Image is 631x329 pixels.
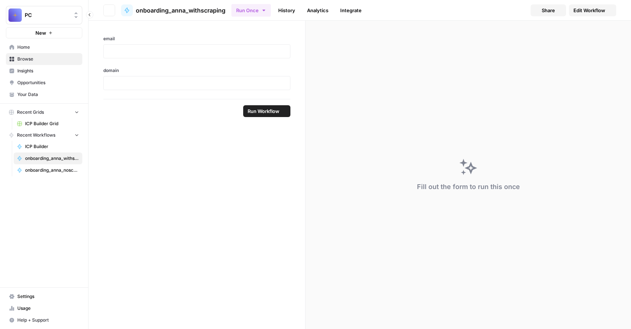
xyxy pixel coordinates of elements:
[231,4,271,17] button: Run Once
[14,152,82,164] a: onboarding_anna_withscraping
[17,91,79,98] span: Your Data
[6,291,82,302] a: Settings
[6,41,82,53] a: Home
[17,317,79,323] span: Help + Support
[573,7,605,14] span: Edit Workflow
[17,44,79,51] span: Home
[6,27,82,38] button: New
[35,29,46,37] span: New
[25,120,79,127] span: ICP Builder Grid
[542,7,555,14] span: Share
[6,65,82,77] a: Insights
[17,79,79,86] span: Opportunities
[243,105,290,117] button: Run Workflow
[6,130,82,141] button: Recent Workflows
[25,11,69,19] span: PC
[336,4,366,16] a: Integrate
[121,4,225,16] a: onboarding_anna_withscraping
[6,314,82,326] button: Help + Support
[25,155,79,162] span: onboarding_anna_withscraping
[8,8,22,22] img: PC Logo
[417,182,520,192] div: Fill out the form to run this once
[14,164,82,176] a: onboarding_anna_noscraping
[6,107,82,118] button: Recent Grids
[14,118,82,130] a: ICP Builder Grid
[17,68,79,74] span: Insights
[6,302,82,314] a: Usage
[17,305,79,312] span: Usage
[6,89,82,100] a: Your Data
[136,6,225,15] span: onboarding_anna_withscraping
[569,4,616,16] a: Edit Workflow
[17,293,79,300] span: Settings
[6,77,82,89] a: Opportunities
[17,132,55,138] span: Recent Workflows
[303,4,333,16] a: Analytics
[103,67,290,74] label: domain
[274,4,300,16] a: History
[17,56,79,62] span: Browse
[6,53,82,65] a: Browse
[6,6,82,24] button: Workspace: PC
[25,167,79,174] span: onboarding_anna_noscraping
[531,4,566,16] button: Share
[14,141,82,152] a: ICP Builder
[17,109,44,116] span: Recent Grids
[25,143,79,150] span: ICP Builder
[103,35,290,42] label: email
[248,107,279,115] span: Run Workflow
